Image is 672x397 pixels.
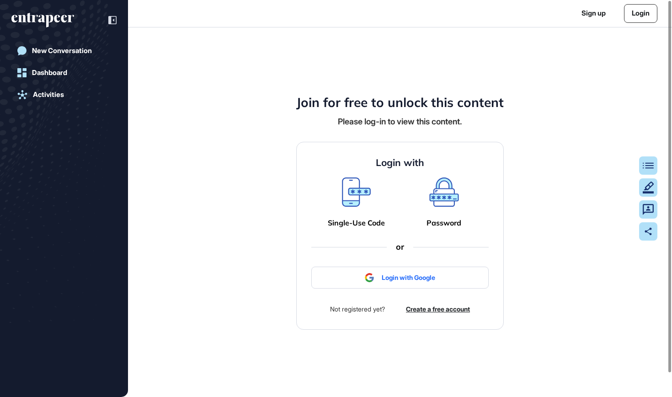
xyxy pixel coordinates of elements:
[624,4,657,23] a: Login
[328,219,385,227] a: Single-Use Code
[338,116,462,127] div: Please log-in to view this content.
[376,157,424,168] h4: Login with
[296,95,504,110] h4: Join for free to unlock this content
[32,69,67,77] div: Dashboard
[32,47,92,55] div: New Conversation
[387,242,413,252] div: or
[427,219,461,227] a: Password
[406,304,470,314] a: Create a free account
[11,13,74,27] div: entrapeer-logo
[33,91,64,99] div: Activities
[330,303,385,315] div: Not registered yet?
[581,8,606,19] a: Sign up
